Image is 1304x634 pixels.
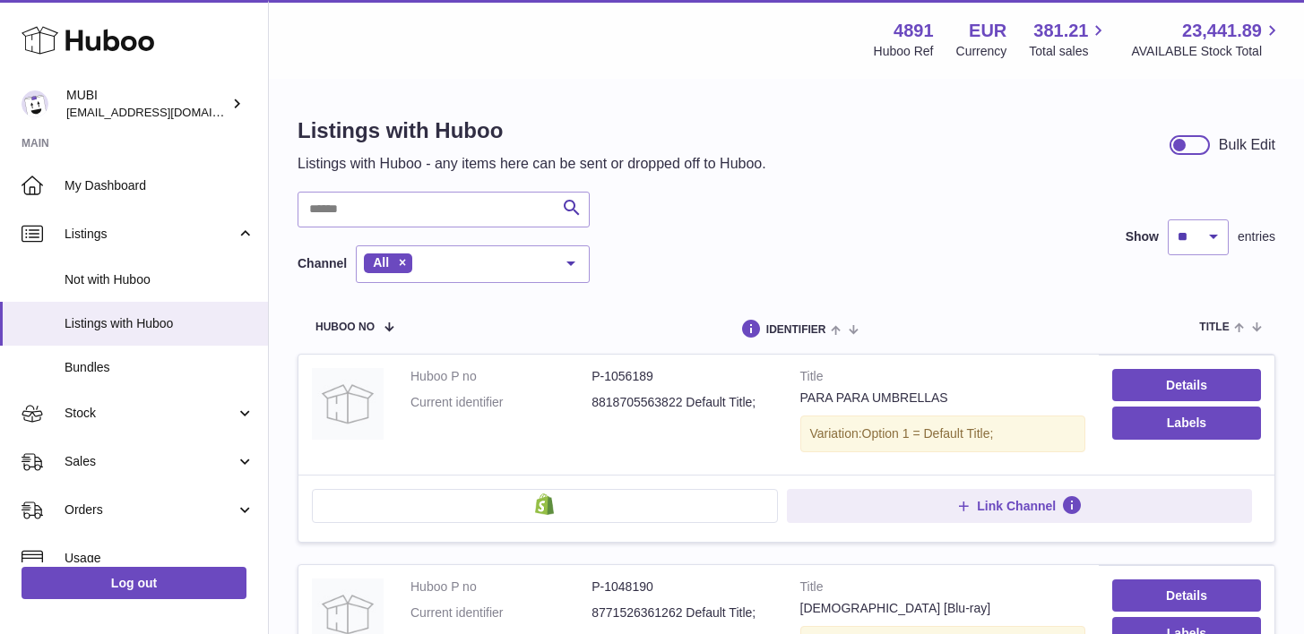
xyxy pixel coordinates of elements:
[65,359,255,376] span: Bundles
[592,578,773,595] dd: P-1048190
[65,315,255,332] span: Listings with Huboo
[298,116,766,145] h1: Listings with Huboo
[766,324,826,336] span: identifier
[298,154,766,174] p: Listings with Huboo - any items here can be sent or dropped off to Huboo.
[1219,135,1275,155] div: Bulk Edit
[65,405,236,422] span: Stock
[1131,43,1282,60] span: AVAILABLE Stock Total
[1182,19,1262,43] span: 23,441.89
[65,501,236,518] span: Orders
[298,255,347,272] label: Channel
[1131,19,1282,60] a: 23,441.89 AVAILABLE Stock Total
[410,578,592,595] dt: Huboo P no
[592,394,773,411] dd: 8818705563822 Default Title;
[65,177,255,194] span: My Dashboard
[592,604,773,621] dd: 8771526361262 Default Title;
[312,368,384,440] img: PARA PARA UMBRELLAS
[977,498,1056,514] span: Link Channel
[800,368,1085,390] strong: Title
[894,19,934,43] strong: 4891
[1029,19,1109,60] a: 381.21 Total sales
[1238,228,1275,245] span: entries
[1033,19,1088,43] span: 381.21
[66,105,263,119] span: [EMAIL_ADDRESS][DOMAIN_NAME]
[969,19,1006,43] strong: EUR
[862,426,994,441] span: Option 1 = Default Title;
[800,416,1085,452] div: Variation:
[1112,407,1261,439] button: Labels
[1199,321,1229,333] span: title
[410,394,592,411] dt: Current identifier
[787,489,1253,523] button: Link Channel
[800,390,1085,407] div: PARA PARA UMBRELLAS
[1126,228,1159,245] label: Show
[535,493,554,515] img: shopify-small.png
[315,321,375,333] span: Huboo no
[65,550,255,567] span: Usage
[592,368,773,385] dd: P-1056189
[66,87,228,121] div: MUBI
[22,90,48,117] img: shop@mubi.com
[65,453,236,470] span: Sales
[373,255,389,270] span: All
[410,368,592,385] dt: Huboo P no
[65,226,236,243] span: Listings
[1112,369,1261,401] a: Details
[1112,579,1261,612] a: Details
[800,600,1085,617] div: [DEMOGRAPHIC_DATA] [Blu-ray]
[956,43,1007,60] div: Currency
[800,578,1085,600] strong: Title
[410,604,592,621] dt: Current identifier
[1029,43,1109,60] span: Total sales
[874,43,934,60] div: Huboo Ref
[22,567,246,599] a: Log out
[65,271,255,288] span: Not with Huboo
